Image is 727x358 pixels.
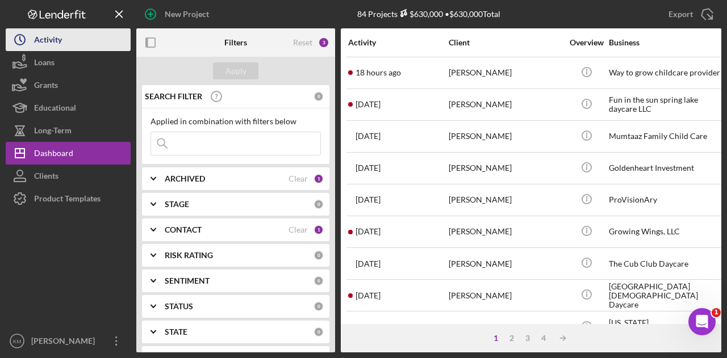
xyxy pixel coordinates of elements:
div: 3 [520,334,536,343]
div: Mumtaaz Family Child Care [609,121,722,151]
div: [PERSON_NAME] [449,58,562,88]
div: Way to grow childcare provider [609,58,722,88]
div: 84 Projects • $630,000 Total [357,9,500,19]
button: Product Templates [6,187,131,210]
b: STATE [165,327,187,336]
button: Loans [6,51,131,74]
div: 0 [314,327,324,337]
button: Grants [6,74,131,96]
div: 1 [488,334,504,343]
div: $630,000 [398,9,443,19]
div: [PERSON_NAME] [449,121,562,151]
div: [PERSON_NAME] [449,90,562,120]
button: New Project [136,3,220,26]
div: Goldenheart Investment [609,153,722,183]
time: 2025-07-17 04:29 [356,323,381,332]
button: Dashboard [6,142,131,165]
div: Long-Term [34,119,72,145]
b: SEARCH FILTER [145,92,202,101]
div: Reset [293,38,312,47]
time: 2025-08-19 18:43 [356,259,381,268]
div: Activity [34,28,62,54]
div: Clear [289,225,308,234]
time: 2025-08-19 19:35 [356,227,381,236]
div: [PERSON_NAME] [449,153,562,183]
div: The Cub Club Daycare [609,249,722,279]
div: Grants [34,74,58,99]
div: [PERSON_NAME] [449,249,562,279]
b: STAGE [165,200,189,209]
button: Apply [213,62,258,79]
div: Educational [34,96,76,122]
div: 0 [314,199,324,209]
b: SENTIMENT [165,276,210,285]
b: Filters [224,38,247,47]
div: 1 [314,174,324,184]
div: Business [609,38,722,47]
div: New Project [165,3,209,26]
div: 0 [314,91,324,102]
div: [PERSON_NAME] [449,217,562,247]
div: [PERSON_NAME] [449,185,562,215]
span: 1 [712,308,721,317]
time: 2025-07-17 04:58 [356,291,381,300]
div: Clients [34,165,59,190]
button: Export [657,3,721,26]
div: [GEOGRAPHIC_DATA][DEMOGRAPHIC_DATA] Daycare [609,280,722,310]
div: [PERSON_NAME] [28,330,102,355]
button: Long-Term [6,119,131,142]
button: Clients [6,165,131,187]
time: 2025-08-22 21:32 [356,195,381,204]
time: 2025-09-18 15:21 [356,100,381,109]
div: Dashboard [34,142,73,167]
div: 0 [314,276,324,286]
button: Activity [6,28,131,51]
div: 0 [314,301,324,311]
time: 2025-08-25 20:33 [356,163,381,172]
div: ProVisionAry [609,185,722,215]
div: Clear [289,174,308,183]
div: Product Templates [34,187,101,213]
b: CONTACT [165,225,202,234]
b: ARCHIVED [165,174,205,183]
div: Applied in combination with filters below [151,117,321,126]
button: KM[PERSON_NAME] [6,330,131,352]
div: Apply [225,62,246,79]
div: Client [449,38,562,47]
time: 2025-09-16 20:05 [356,132,381,141]
div: 1 [314,225,324,235]
div: 0 [314,250,324,260]
button: Educational [6,96,131,119]
div: Export [668,3,693,26]
div: Loans [34,51,55,77]
iframe: Intercom live chat [688,308,716,335]
div: Fun in the sun spring lake daycare LLC [609,90,722,120]
time: 2025-09-23 02:24 [356,68,401,77]
div: 2 [504,334,520,343]
div: Overview [565,38,608,47]
div: 4 [536,334,551,343]
b: RISK RATING [165,251,213,260]
div: Activity [348,38,448,47]
div: [PERSON_NAME] [449,280,562,310]
div: Growing Wings, LLC [609,217,722,247]
b: STATUS [165,302,193,311]
div: [PERSON_NAME] [449,312,562,342]
div: 3 [318,37,329,48]
div: [US_STATE][GEOGRAPHIC_DATA] [609,312,722,342]
text: KM [13,338,21,344]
